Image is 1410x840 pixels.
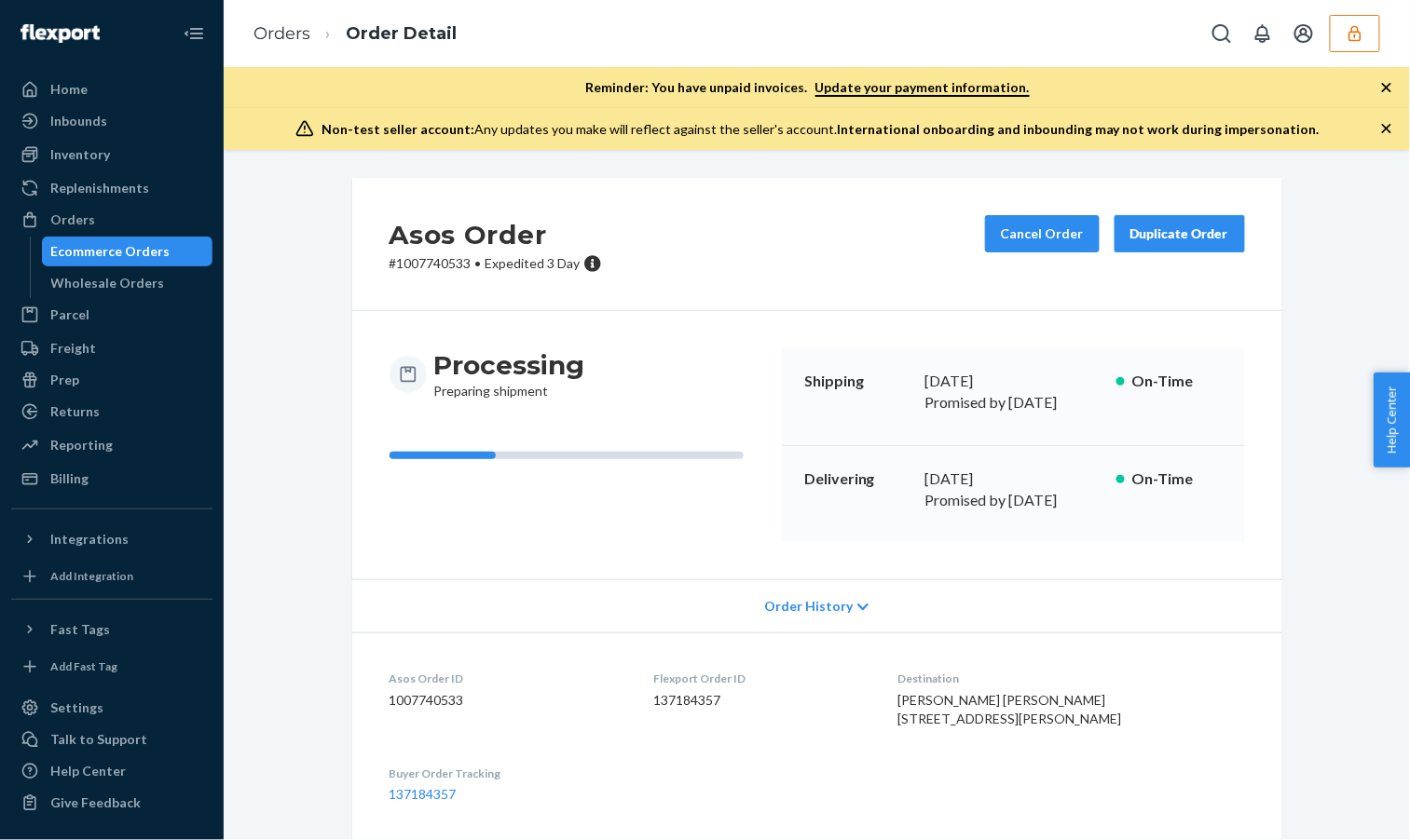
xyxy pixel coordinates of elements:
a: Ecommerce Orders [42,237,213,266]
div: Replenishments [50,179,149,197]
a: Prep [11,365,212,395]
a: Replenishments [11,173,212,203]
p: Promised by [DATE] [925,392,1102,413]
button: Close Navigation [175,15,212,52]
div: [DATE] [925,468,1102,490]
span: Order History [764,597,853,616]
button: Open Search Box [1203,15,1240,52]
div: Returns [50,402,100,421]
a: Orders [11,205,212,235]
p: Delivering [804,468,910,490]
dt: Buyer Order Tracking [390,765,624,781]
div: Any updates you make will reflect against the seller's account. [322,120,1320,139]
a: Add Fast Tag [11,652,212,682]
a: Order Detail [346,23,457,44]
dd: 137184357 [653,691,869,710]
dd: 1007740533 [390,691,624,710]
div: Inventory [50,145,110,164]
div: [DATE] [925,371,1102,392]
a: Add Integration [11,562,212,591]
a: Home [11,75,212,104]
button: Help Center [1374,373,1410,467]
a: Freight [11,333,212,363]
div: Prep [50,371,79,389]
div: Inbounds [50,112,107,130]
button: Give Feedback [11,788,212,818]
button: Cancel Order [985,215,1100,252]
h2: Asos Order [390,215,602,254]
div: Add Integration [50,568,133,584]
p: Promised by [DATE] [925,490,1102,511]
button: Integrations [11,524,212,554]
button: Open notifications [1244,15,1281,52]
a: Update your payment information. [815,79,1030,97]
p: # 1007740533 [390,254,602,273]
h3: Processing [434,348,585,382]
div: Add Fast Tag [50,658,117,674]
a: Inbounds [11,106,212,136]
img: Flexport logo [21,24,100,43]
div: Integrations [50,530,129,549]
div: Orders [50,210,95,229]
div: Freight [50,339,96,358]
div: Home [50,80,88,99]
div: Ecommerce Orders [51,242,171,261]
span: Expedited 3 Day [486,255,581,271]
a: Billing [11,464,212,494]
a: Wholesale Orders [42,268,213,298]
div: Wholesale Orders [51,274,165,292]
span: International onboarding and inbounding may not work during impersonation. [837,121,1320,137]
span: • [475,255,482,271]
a: Help Center [11,756,212,786]
dt: Destination [898,671,1245,686]
a: Orders [253,23,310,44]
span: [PERSON_NAME] [PERSON_NAME] [STREET_ADDRESS][PERSON_NAME] [898,692,1122,726]
span: Non-test seller account: [322,121,474,137]
p: On-Time [1132,468,1223,490]
div: Billing [50,469,89,488]
div: Talk to Support [50,730,147,749]
div: Help Center [50,762,126,780]
p: Shipping [804,371,910,392]
a: Returns [11,397,212,427]
p: Reminder: You have unpaid invoices. [586,78,1030,97]
button: Fast Tags [11,615,212,644]
a: Parcel [11,300,212,330]
div: Preparing shipment [434,348,585,400]
p: On-Time [1132,371,1223,392]
div: Parcel [50,305,89,324]
div: Reporting [50,436,113,454]
a: Inventory [11,140,212,169]
a: Settings [11,693,212,723]
ol: breadcrumbs [239,7,472,61]
div: Duplicate Order [1130,224,1229,243]
button: Duplicate Order [1115,215,1245,252]
a: Talk to Support [11,725,212,754]
div: Settings [50,698,103,717]
button: Open account menu [1285,15,1322,52]
dt: Asos Order ID [390,671,624,686]
a: Reporting [11,430,212,460]
div: Fast Tags [50,620,110,639]
div: Give Feedback [50,793,141,812]
dt: Flexport Order ID [653,671,869,686]
a: 137184357 [390,786,457,802]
